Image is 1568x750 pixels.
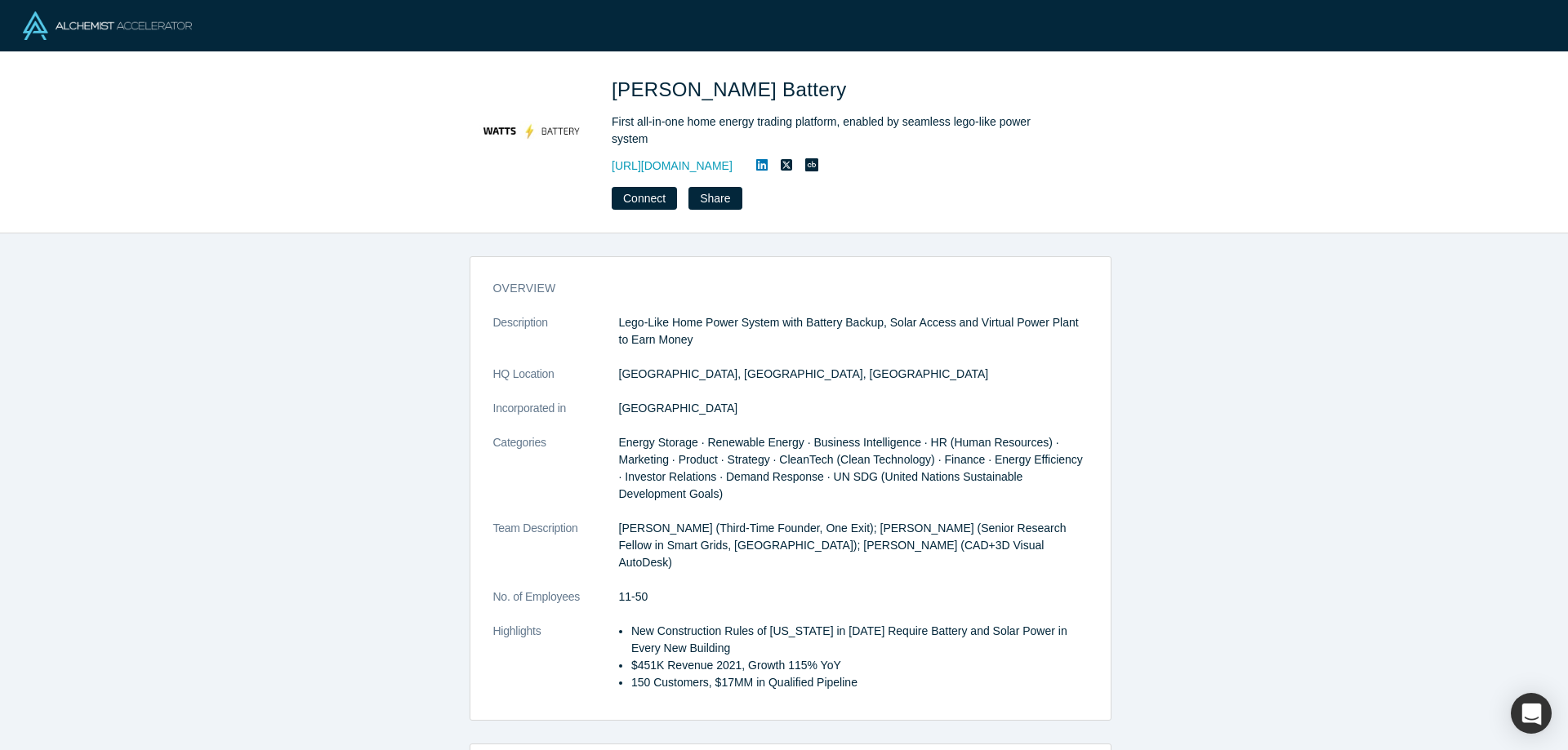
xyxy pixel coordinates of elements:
dt: HQ Location [493,366,619,400]
dd: 11-50 [619,588,1088,606]
li: 150 Customers, $17MM in Qualified Pipeline [631,674,1088,691]
dt: Description [493,314,619,366]
h3: overview [493,280,1065,297]
p: [PERSON_NAME] (Third-Time Founder, One Exit); [PERSON_NAME] (Senior Research Fellow in Smart Grid... [619,520,1088,571]
button: Connect [612,187,677,210]
div: First all-in-one home energy trading platform, enabled by seamless lego-like power system [612,113,1069,148]
span: [PERSON_NAME] Battery [612,78,853,100]
dt: Highlights [493,623,619,708]
img: Alchemist Logo [23,11,192,40]
dt: Categories [493,434,619,520]
a: [URL][DOMAIN_NAME] [612,158,733,175]
span: Energy Storage · Renewable Energy · Business Intelligence · HR (Human Resources) · Marketing · Pr... [619,436,1083,500]
button: Share [688,187,742,210]
li: New Construction Rules of [US_STATE] in [DATE] Require Battery and Solar Power in Every New Building [631,623,1088,657]
p: Lego-Like Home Power System with Battery Backup, Solar Access and Virtual Power Plant to Earn Money [619,314,1088,348]
dt: Incorporated in [493,400,619,434]
li: $451K Revenue 2021, Growth 115% YoY [631,657,1088,674]
dt: Team Description [493,520,619,588]
dd: [GEOGRAPHIC_DATA] [619,400,1088,417]
dd: [GEOGRAPHIC_DATA], [GEOGRAPHIC_DATA], [GEOGRAPHIC_DATA] [619,366,1088,383]
dt: No. of Employees [493,588,619,623]
img: Watts Battery's Logo [474,75,589,189]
